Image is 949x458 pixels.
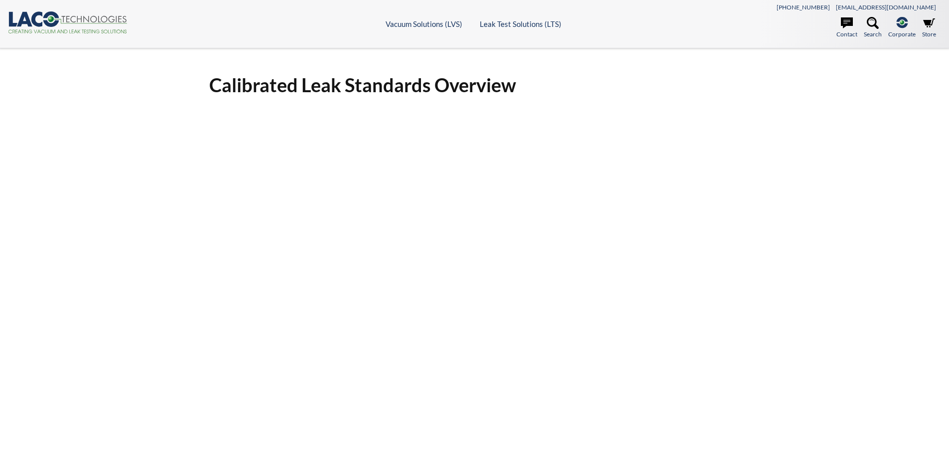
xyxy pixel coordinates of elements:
a: Leak Test Solutions (LTS) [480,19,561,28]
a: [EMAIL_ADDRESS][DOMAIN_NAME] [836,3,936,11]
span: Corporate [888,29,916,39]
a: [PHONE_NUMBER] [777,3,830,11]
a: Store [922,17,936,39]
a: Search [864,17,882,39]
a: Vacuum Solutions (LVS) [386,19,462,28]
a: Contact [836,17,857,39]
h1: Calibrated Leak Standards Overview [209,73,740,97]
